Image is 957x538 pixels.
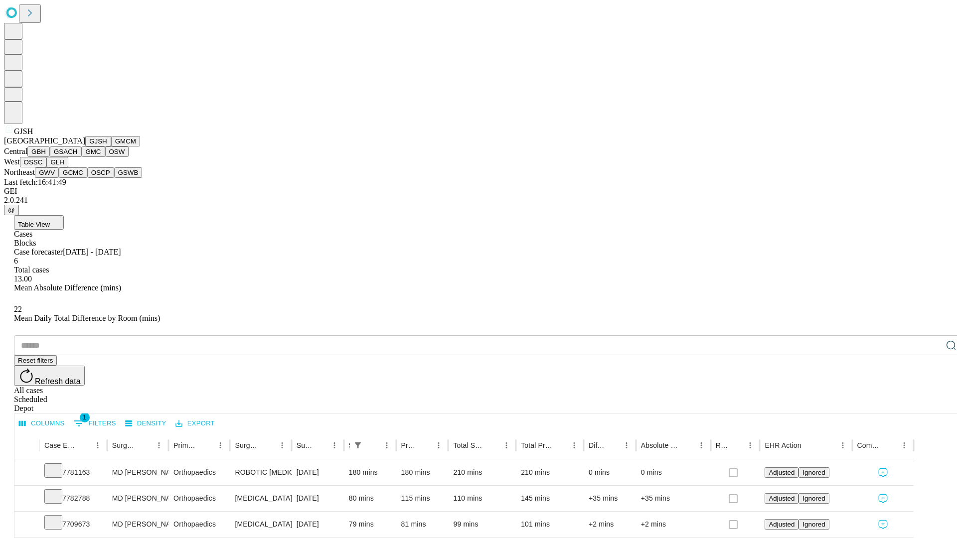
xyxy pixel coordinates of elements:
[71,415,119,431] button: Show filters
[641,460,706,485] div: 0 mins
[91,438,105,452] button: Menu
[44,460,102,485] div: 7781163
[114,167,143,178] button: GSWB
[453,512,511,537] div: 99 mins
[19,464,34,482] button: Expand
[173,441,198,449] div: Primary Service
[349,486,391,511] div: 80 mins
[641,486,706,511] div: +35 mins
[453,460,511,485] div: 210 mins
[138,438,152,452] button: Sort
[235,486,286,511] div: [MEDICAL_DATA] [MEDICAL_DATA]
[173,460,225,485] div: Orthopaedics
[275,438,289,452] button: Menu
[499,438,513,452] button: Menu
[432,438,446,452] button: Menu
[620,438,634,452] button: Menu
[19,516,34,534] button: Expand
[81,146,105,157] button: GMC
[883,438,897,452] button: Sort
[297,486,339,511] div: [DATE]
[453,486,511,511] div: 110 mins
[14,305,22,313] span: 22
[798,493,829,504] button: Ignored
[44,512,102,537] div: 7709673
[4,178,66,186] span: Last fetch: 16:41:49
[4,196,953,205] div: 2.0.241
[802,495,825,502] span: Ignored
[743,438,757,452] button: Menu
[4,187,953,196] div: GEI
[123,416,169,431] button: Density
[112,460,163,485] div: MD [PERSON_NAME] [PERSON_NAME] Md
[46,157,68,167] button: GLH
[351,438,365,452] button: Show filters
[857,441,882,449] div: Comments
[173,486,225,511] div: Orthopaedics
[769,521,795,528] span: Adjusted
[769,469,795,476] span: Adjusted
[521,512,579,537] div: 101 mins
[802,469,825,476] span: Ignored
[235,512,286,537] div: [MEDICAL_DATA] WITH [MEDICAL_DATA] REPAIR
[769,495,795,502] span: Adjusted
[401,441,417,449] div: Predicted In Room Duration
[112,512,163,537] div: MD [PERSON_NAME] [PERSON_NAME] Md
[521,486,579,511] div: 145 mins
[765,467,798,478] button: Adjusted
[16,416,67,431] button: Select columns
[27,146,50,157] button: GBH
[14,366,85,386] button: Refresh data
[80,412,90,422] span: 1
[765,493,798,504] button: Adjusted
[261,438,275,452] button: Sort
[401,486,444,511] div: 115 mins
[589,512,631,537] div: +2 mins
[836,438,850,452] button: Menu
[19,490,34,508] button: Expand
[351,438,365,452] div: 1 active filter
[14,257,18,265] span: 6
[173,416,217,431] button: Export
[4,168,35,176] span: Northeast
[521,460,579,485] div: 210 mins
[35,167,59,178] button: GWV
[235,441,260,449] div: Surgery Name
[802,438,816,452] button: Sort
[4,136,85,145] span: [GEOGRAPHIC_DATA]
[4,157,20,166] span: West
[18,221,50,228] span: Table View
[765,519,798,530] button: Adjusted
[87,167,114,178] button: OSCP
[453,441,484,449] div: Total Scheduled Duration
[327,438,341,452] button: Menu
[802,521,825,528] span: Ignored
[4,147,27,155] span: Central
[14,283,121,292] span: Mean Absolute Difference (mins)
[199,438,213,452] button: Sort
[14,274,32,283] span: 13.00
[14,266,49,274] span: Total cases
[349,460,391,485] div: 180 mins
[641,512,706,537] div: +2 mins
[105,146,129,157] button: OSW
[85,136,111,146] button: GJSH
[589,460,631,485] div: 0 mins
[14,215,64,230] button: Table View
[14,314,160,322] span: Mean Daily Total Difference by Room (mins)
[366,438,380,452] button: Sort
[112,486,163,511] div: MD [PERSON_NAME] [PERSON_NAME] Md
[50,146,81,157] button: GSACH
[213,438,227,452] button: Menu
[44,441,76,449] div: Case Epic Id
[297,460,339,485] div: [DATE]
[4,205,19,215] button: @
[401,512,444,537] div: 81 mins
[897,438,911,452] button: Menu
[589,441,605,449] div: Difference
[589,486,631,511] div: +35 mins
[8,206,15,214] span: @
[173,512,225,537] div: Orthopaedics
[35,377,81,386] span: Refresh data
[798,519,829,530] button: Ignored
